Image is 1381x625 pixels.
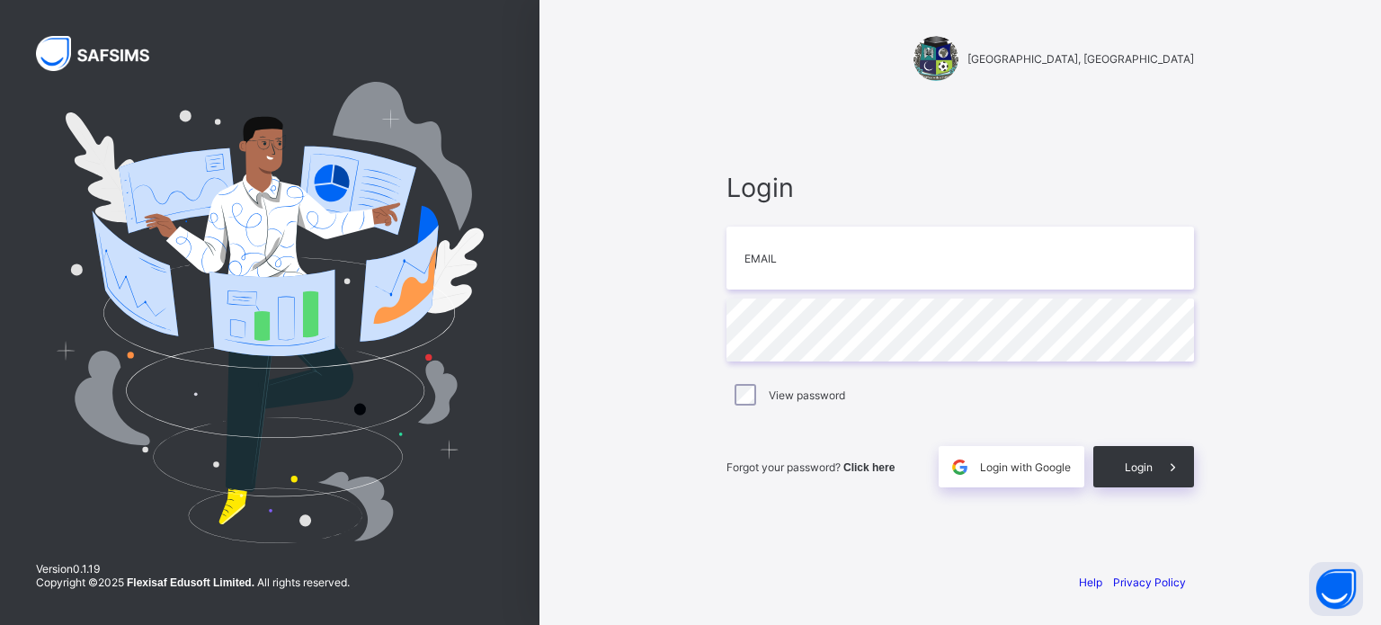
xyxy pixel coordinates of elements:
[1309,562,1363,616] button: Open asap
[967,52,1194,66] span: [GEOGRAPHIC_DATA], [GEOGRAPHIC_DATA]
[1113,576,1186,589] a: Privacy Policy
[843,460,895,474] a: Click here
[726,460,895,474] span: Forgot your password?
[36,576,350,589] span: Copyright © 2025 All rights reserved.
[36,562,350,576] span: Version 0.1.19
[1079,576,1102,589] a: Help
[726,172,1194,203] span: Login
[843,461,895,474] span: Click here
[127,576,254,589] strong: Flexisaf Edusoft Limited.
[36,36,171,71] img: SAFSIMS Logo
[56,82,484,542] img: Hero Image
[769,388,845,402] label: View password
[1125,460,1153,474] span: Login
[949,457,970,478] img: google.396cfc9801f0270233282035f929180a.svg
[980,460,1071,474] span: Login with Google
